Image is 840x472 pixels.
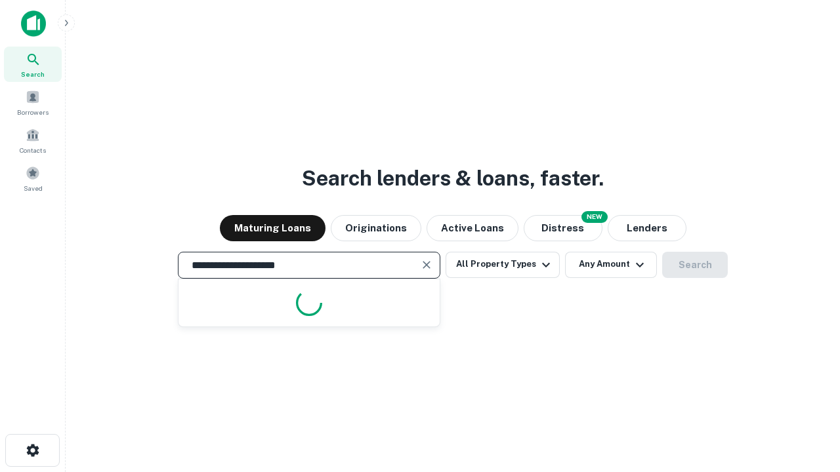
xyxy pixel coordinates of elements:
span: Borrowers [17,107,49,117]
iframe: Chat Widget [774,367,840,430]
span: Saved [24,183,43,193]
a: Saved [4,161,62,196]
button: Any Amount [565,252,657,278]
button: Search distressed loans with lien and other non-mortgage details. [524,215,602,241]
button: Maturing Loans [220,215,325,241]
span: Contacts [20,145,46,155]
button: Lenders [608,215,686,241]
button: Originations [331,215,421,241]
span: Search [21,69,45,79]
button: Active Loans [427,215,518,241]
a: Contacts [4,123,62,158]
a: Borrowers [4,85,62,120]
div: NEW [581,211,608,223]
img: capitalize-icon.png [21,10,46,37]
button: All Property Types [446,252,560,278]
button: Clear [417,256,436,274]
h3: Search lenders & loans, faster. [302,163,604,194]
a: Search [4,47,62,82]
